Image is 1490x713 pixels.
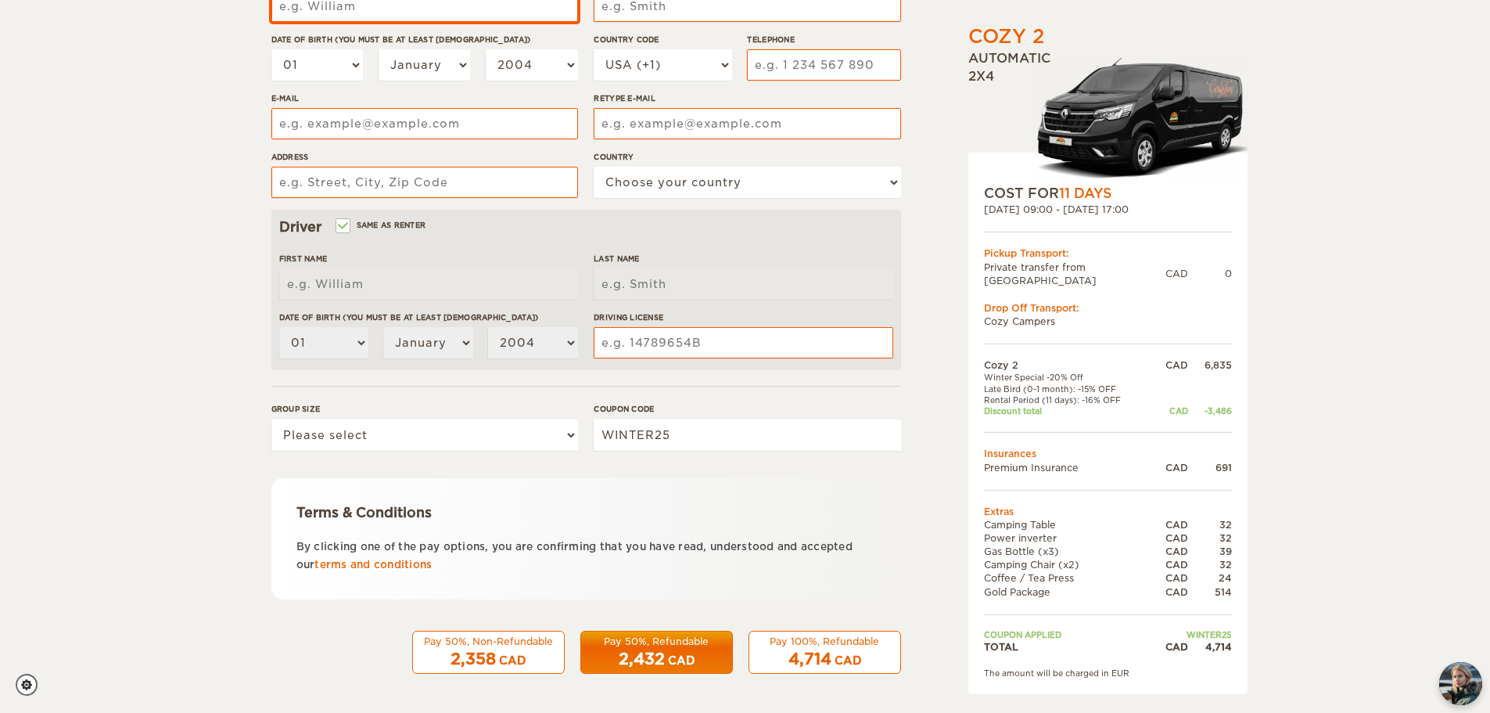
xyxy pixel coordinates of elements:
div: CAD [1151,405,1188,416]
button: Pay 100%, Refundable 4,714 CAD [749,631,901,675]
td: Coffee / Tea Press [984,571,1151,585]
div: CAD [1151,518,1188,531]
button: Pay 50%, Refundable 2,432 CAD [580,631,733,675]
label: E-mail [271,92,578,104]
div: CAD [1151,460,1188,474]
button: chat-button [1439,662,1482,705]
label: First Name [279,253,578,265]
div: 32 [1188,558,1232,571]
div: -3,486 [1188,405,1232,416]
input: e.g. William [279,268,578,300]
label: Group size [271,403,578,415]
div: CAD [1151,545,1188,558]
div: Pay 100%, Refundable [759,635,891,648]
span: 2,432 [619,650,665,668]
div: 4,714 [1188,640,1232,654]
div: Driver [279,218,893,236]
div: 0 [1188,267,1232,280]
div: Pay 50%, Refundable [591,635,723,648]
td: Cozy 2 [984,358,1151,372]
input: e.g. 1 234 567 890 [747,49,900,81]
div: Drop Off Transport: [984,301,1232,315]
input: e.g. Smith [594,268,892,300]
img: Langur-m-c-logo-2.png [1031,55,1248,184]
div: Pay 50%, Non-Refundable [422,635,555,648]
img: Freyja at Cozy Campers [1439,662,1482,705]
div: 32 [1188,531,1232,545]
input: e.g. Street, City, Zip Code [271,167,578,198]
label: Retype E-mail [594,92,900,104]
div: CAD [499,653,526,668]
td: Private transfer from [GEOGRAPHIC_DATA] [984,260,1165,286]
td: Late Bird (0-1 month): -15% OFF [984,383,1151,394]
div: CAD [1151,531,1188,545]
div: The amount will be charged in EUR [984,668,1232,679]
td: Discount total [984,405,1151,416]
div: CAD [1151,585,1188,598]
td: Premium Insurance [984,460,1151,474]
td: TOTAL [984,640,1151,654]
input: e.g. example@example.com [594,108,900,139]
td: Winter Special -20% Off [984,372,1151,383]
div: CAD [1151,571,1188,585]
label: Last Name [594,253,892,265]
div: 6,835 [1188,358,1232,372]
a: terms and conditions [314,559,432,571]
label: Address [271,151,578,163]
label: Date of birth (You must be at least [DEMOGRAPHIC_DATA]) [279,311,578,323]
div: 32 [1188,518,1232,531]
td: Rental Period (11 days): -16% OFF [984,394,1151,405]
div: 24 [1188,571,1232,585]
span: 2,358 [451,650,496,668]
td: Camping Table [984,518,1151,531]
div: CAD [1151,558,1188,571]
span: 4,714 [788,650,831,668]
td: Camping Chair (x2) [984,558,1151,571]
div: Terms & Conditions [296,503,876,522]
div: CAD [835,653,861,668]
a: Cookie settings [16,674,48,696]
label: Driving License [594,311,892,323]
td: Power inverter [984,531,1151,545]
label: Telephone [747,34,900,45]
label: Date of birth (You must be at least [DEMOGRAPHIC_DATA]) [271,34,578,45]
td: Gold Package [984,585,1151,598]
td: Extras [984,504,1232,517]
input: e.g. example@example.com [271,108,578,139]
div: Automatic 2x4 [968,50,1248,184]
button: Pay 50%, Non-Refundable 2,358 CAD [412,631,565,675]
span: 11 Days [1059,185,1111,201]
div: CAD [1151,640,1188,654]
div: [DATE] 09:00 - [DATE] 17:00 [984,203,1232,216]
input: e.g. 14789654B [594,327,892,358]
div: Cozy 2 [968,23,1044,50]
label: Same as renter [337,218,426,232]
td: Gas Bottle (x3) [984,545,1151,558]
label: Coupon code [594,403,900,415]
td: Insurances [984,447,1232,460]
div: Pickup Transport: [984,247,1232,260]
p: By clicking one of the pay options, you are confirming that you have read, understood and accepte... [296,538,876,574]
div: 514 [1188,585,1232,598]
td: Coupon applied [984,628,1151,639]
label: Country Code [594,34,731,45]
div: CAD [668,653,695,668]
input: Same as renter [337,222,347,232]
div: CAD [1165,267,1188,280]
div: 39 [1188,545,1232,558]
td: WINTER25 [1151,628,1232,639]
td: Cozy Campers [984,315,1232,328]
label: Country [594,151,900,163]
div: COST FOR [984,184,1232,203]
div: CAD [1151,358,1188,372]
div: 691 [1188,460,1232,474]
